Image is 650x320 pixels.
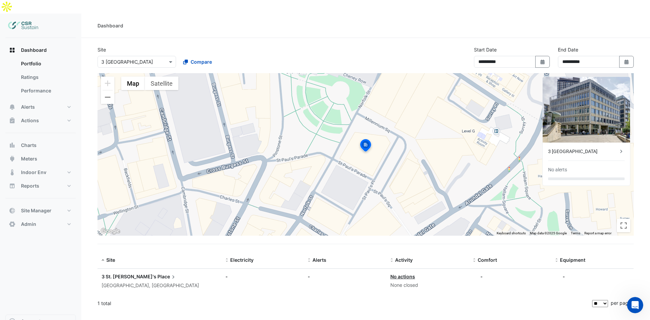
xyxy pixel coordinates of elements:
[474,46,497,53] label: Start Date
[497,231,526,236] button: Keyboard shortcuts
[102,274,156,279] span: 3 St. [PERSON_NAME]'s
[99,227,122,236] a: Open this area in Google Maps (opens a new window)
[9,207,16,214] app-icon: Site Manager
[5,204,76,217] button: Site Manager
[395,257,413,263] span: Activity
[97,22,123,29] div: Dashboard
[16,57,76,70] a: Portfolio
[548,166,567,173] div: No alerts
[21,222,27,227] button: Gif picker
[10,222,16,227] button: Emoji picker
[101,90,114,104] button: Zoom out
[21,104,35,110] span: Alerts
[308,273,382,280] div: -
[540,59,546,65] fa-icon: Select Date
[230,257,254,263] span: Electricity
[5,114,76,127] button: Actions
[21,221,36,228] span: Admin
[21,207,51,214] span: Site Manager
[9,47,16,54] app-icon: Dashboard
[543,77,630,143] img: 3 St. Paul's Place
[97,295,591,312] div: 1 total
[101,77,114,90] button: Zoom in
[30,50,38,55] span: CIM
[611,300,631,306] span: per page
[627,297,643,313] iframe: Intercom live chat
[6,208,130,219] textarea: Message…
[390,274,415,279] a: No actions
[9,183,16,189] app-icon: Reports
[21,47,47,54] span: Dashboard
[9,104,16,110] app-icon: Alerts
[21,183,39,189] span: Reports
[5,100,76,114] button: Alerts
[225,273,300,280] div: -
[312,257,326,263] span: Alerts
[478,257,497,263] span: Comfort
[5,43,76,57] button: Dashboard
[584,231,611,235] a: Report a map error
[9,155,16,162] app-icon: Meters
[21,169,46,176] span: Indoor Env
[560,257,585,263] span: Equipment
[5,57,76,100] div: Dashboard
[121,77,145,90] button: Show street map
[21,142,37,149] span: Charts
[4,3,17,16] button: go back
[14,47,25,58] img: Profile image for CIM
[119,3,131,15] div: Close
[390,281,465,289] div: None closed
[480,273,483,280] div: -
[16,84,76,98] a: Performance
[5,138,76,152] button: Charts
[32,222,38,227] button: Upload attachment
[145,77,178,90] button: Show satellite imagery
[8,19,39,33] img: Company Logo
[624,59,630,65] fa-icon: Select Date
[5,217,76,231] button: Admin
[33,8,74,15] p: Active over [DATE]
[19,4,30,15] img: Profile image for CIM
[191,58,212,65] span: Compare
[5,152,76,166] button: Meters
[21,117,39,124] span: Actions
[14,64,122,84] div: Hi [PERSON_NAME], Need help or have any questions? Drop CIM a message below.
[179,56,216,68] button: Compare
[548,148,618,155] div: 3 [GEOGRAPHIC_DATA]
[9,169,16,176] app-icon: Indoor Env
[563,273,565,280] div: -
[530,231,567,235] span: Map data ©2025 Google
[106,257,115,263] span: Site
[9,221,16,228] app-icon: Admin
[9,117,16,124] app-icon: Actions
[9,142,16,149] app-icon: Charts
[571,231,580,235] a: Terms (opens in new tab)
[5,179,76,193] button: Reports
[5,166,76,179] button: Indoor Env
[157,273,177,280] span: Place
[16,70,76,84] a: Ratings
[5,39,130,100] div: CIM says…
[21,155,37,162] span: Meters
[33,3,43,8] h1: CIM
[116,219,127,230] button: Send a message…
[106,3,119,16] button: Home
[97,46,106,53] label: Site
[358,138,373,154] img: site-pin-selected.svg
[102,282,217,290] div: [GEOGRAPHIC_DATA], [GEOGRAPHIC_DATA]
[617,219,630,232] button: Toggle fullscreen view
[99,227,122,236] img: Google
[558,46,578,53] label: End Date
